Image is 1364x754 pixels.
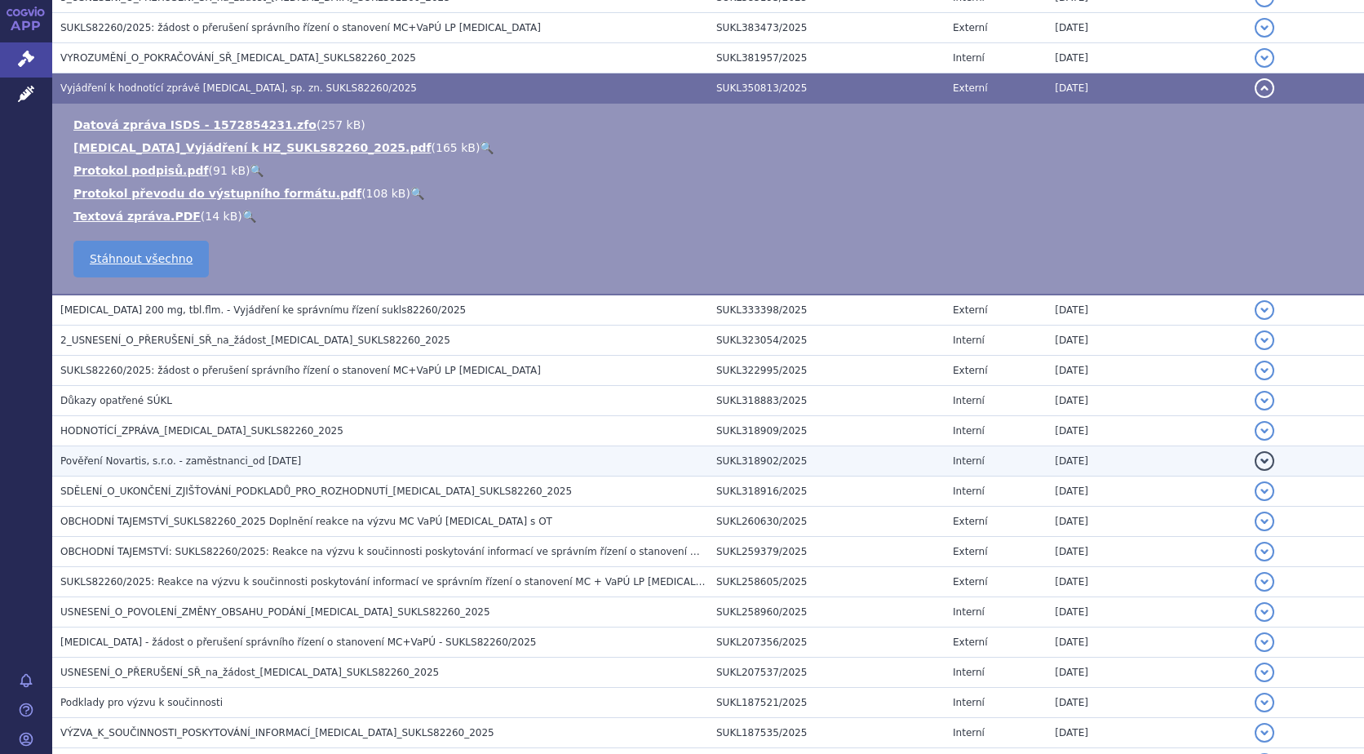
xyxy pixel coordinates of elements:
[1047,416,1247,446] td: [DATE]
[1047,567,1247,597] td: [DATE]
[953,576,987,588] span: Externí
[73,141,432,154] a: [MEDICAL_DATA]_Vyjádření k HZ_SUKLS82260_2025.pdf
[60,304,466,316] span: KISQALI 200 mg, tbl.flm. - Vyjádření ke správnímu řízení sukls82260/2025
[1255,300,1274,320] button: detail
[708,658,945,688] td: SUKL207537/2025
[1255,602,1274,622] button: detail
[708,386,945,416] td: SUKL318883/2025
[73,185,1348,202] li: ( )
[953,636,987,648] span: Externí
[708,567,945,597] td: SUKL258605/2025
[205,210,237,223] span: 14 kB
[953,486,985,497] span: Interní
[708,507,945,537] td: SUKL260630/2025
[708,628,945,658] td: SUKL207356/2025
[708,446,945,477] td: SUKL318902/2025
[73,164,209,177] a: Protokol podpisů.pdf
[1255,693,1274,712] button: detail
[708,326,945,356] td: SUKL323054/2025
[1047,446,1247,477] td: [DATE]
[953,82,987,94] span: Externí
[60,82,417,94] span: Vyjádření k hodnotící zprávě KISQALI, sp. zn. SUKLS82260/2025
[60,425,343,437] span: HODNOTÍCÍ_ZPRÁVA_KISQALI_SUKLS82260_2025
[953,22,987,33] span: Externí
[1047,507,1247,537] td: [DATE]
[1047,13,1247,43] td: [DATE]
[953,667,985,678] span: Interní
[436,141,476,154] span: 165 kB
[1255,391,1274,410] button: detail
[1047,386,1247,416] td: [DATE]
[1047,537,1247,567] td: [DATE]
[60,335,450,346] span: 2_USNESENÍ_O_PŘERUŠENÍ_SŘ_na_žádost_KISQALI_SUKLS82260_2025
[1047,295,1247,326] td: [DATE]
[953,697,985,708] span: Interní
[1047,628,1247,658] td: [DATE]
[953,395,985,406] span: Interní
[321,118,361,131] span: 257 kB
[60,516,552,527] span: OBCHODNÍ TAJEMSTVÍ_SUKLS82260_2025 Doplnění reakce na výzvu MC VaPÚ Kisqali s OT
[60,576,976,588] span: SUKLS82260/2025: Reakce na výzvu k součinnosti poskytování informací ve správním řízení o stanove...
[480,141,494,154] a: 🔍
[73,117,1348,133] li: ( )
[708,43,945,73] td: SUKL381957/2025
[60,486,572,497] span: SDĚLENÍ_O_UKONČENÍ_ZJIŠŤOVÁNÍ_PODKLADŮ_PRO_ROZHODNUTÍ_KISQALI_SUKLS82260_2025
[73,187,361,200] a: Protokol převodu do výstupního formátu.pdf
[60,22,541,33] span: SUKLS82260/2025: žádost o přerušení správního řízení o stanovení MC+VaPÚ LP Kisqali
[250,164,263,177] a: 🔍
[73,118,317,131] a: Datová zpráva ISDS - 1572854231.zfo
[708,416,945,446] td: SUKL318909/2025
[1255,542,1274,561] button: detail
[60,697,223,708] span: Podklady pro výzvu k součinnosti
[953,365,987,376] span: Externí
[1047,718,1247,748] td: [DATE]
[73,140,1348,156] li: ( )
[1255,572,1274,592] button: detail
[1255,632,1274,652] button: detail
[1047,73,1247,104] td: [DATE]
[410,187,424,200] a: 🔍
[708,718,945,748] td: SUKL187535/2025
[242,210,256,223] a: 🔍
[73,210,201,223] a: Textová zpráva.PDF
[1047,597,1247,628] td: [DATE]
[708,688,945,718] td: SUKL187521/2025
[1255,512,1274,531] button: detail
[953,304,987,316] span: Externí
[953,335,985,346] span: Interní
[953,516,987,527] span: Externí
[60,455,301,467] span: Pověření Novartis, s.r.o. - zaměstnanci_od 12.3.2025
[1255,421,1274,441] button: detail
[953,546,987,557] span: Externí
[953,425,985,437] span: Interní
[953,52,985,64] span: Interní
[1047,658,1247,688] td: [DATE]
[1255,451,1274,471] button: detail
[1255,18,1274,38] button: detail
[708,13,945,43] td: SUKL383473/2025
[953,455,985,467] span: Interní
[60,606,490,618] span: USNESENÍ_O_POVOLENÍ_ZMĚNY_OBSAHU_PODÁNÍ_KISQALI_SUKLS82260_2025
[1047,356,1247,386] td: [DATE]
[1047,688,1247,718] td: [DATE]
[1047,477,1247,507] td: [DATE]
[708,356,945,386] td: SUKL322995/2025
[60,52,416,64] span: VYROZUMĚNÍ_O_POKRAČOVÁNÍ_SŘ_KISQALI_SUKLS82260_2025
[708,537,945,567] td: SUKL259379/2025
[708,73,945,104] td: SUKL350813/2025
[708,477,945,507] td: SUKL318916/2025
[1047,43,1247,73] td: [DATE]
[60,546,1091,557] span: OBCHODNÍ TAJEMSTVÍ: SUKLS82260/2025: Reakce na výzvu k součinnosti poskytování informací ve správ...
[708,597,945,628] td: SUKL258960/2025
[60,727,494,738] span: VÝZVA_K_SOUČINNOSTI_POSKYTOVÁNÍ_INFORMACÍ_KISQALI_SUKLS82260_2025
[1047,326,1247,356] td: [DATE]
[366,187,406,200] span: 108 kB
[60,365,541,376] span: SUKLS82260/2025: žádost o přerušení správního řízení o stanovení MC+VaPÚ LP Kisqali
[60,395,172,406] span: Důkazy opatřené SÚKL
[73,208,1348,224] li: ( )
[73,241,209,277] a: Stáhnout všechno
[73,162,1348,179] li: ( )
[213,164,246,177] span: 91 kB
[1255,330,1274,350] button: detail
[1255,723,1274,743] button: detail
